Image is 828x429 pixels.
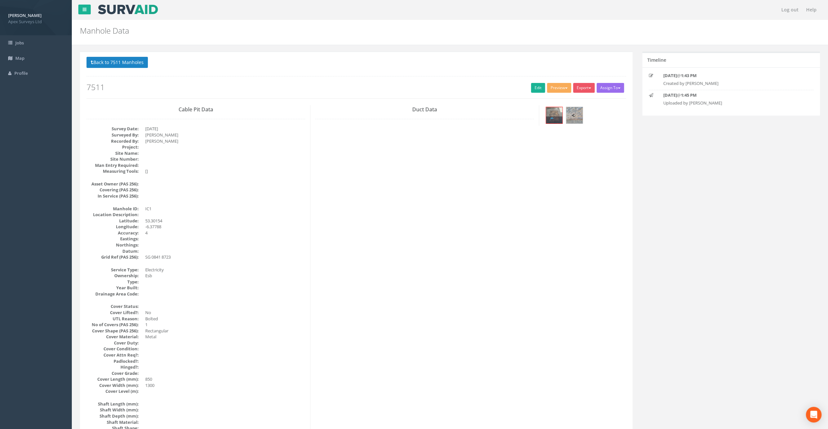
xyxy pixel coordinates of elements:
[145,132,305,138] dd: [PERSON_NAME]
[86,370,139,376] dt: Cover Grade:
[86,107,305,113] h3: Cable Pit Data
[86,230,139,236] dt: Accuracy:
[86,162,139,168] dt: Man Entry Required:
[663,72,799,79] p: @
[145,126,305,132] dd: [DATE]
[663,92,799,98] p: @
[86,303,139,310] dt: Cover Status:
[86,364,139,370] dt: Hinged?:
[566,107,583,123] img: 70d21e5c-689a-6fc3-c7f2-8cf237b1d9e7_1c003228-4a75-fa11-9469-cb7a55f77b5a_thumb.jpg
[86,352,139,358] dt: Cover Attn Req?:
[86,206,139,212] dt: Manhole ID:
[8,12,41,18] strong: [PERSON_NAME]
[547,83,571,93] button: Preview
[145,224,305,230] dd: -6.37788
[86,126,139,132] dt: Survey Date:
[546,107,562,123] img: 70d21e5c-689a-6fc3-c7f2-8cf237b1d9e7_a90a5278-ae0d-73d7-c5e0-a9d781e07613_thumb.jpg
[86,83,626,91] h2: 7511
[86,267,139,273] dt: Service Type:
[86,291,139,297] dt: Drainage Area Code:
[15,55,24,61] span: Map
[86,407,139,413] dt: Shaft Width (mm):
[86,168,139,174] dt: Measuring Tools:
[86,413,139,419] dt: Shaft Depth (mm):
[86,328,139,334] dt: Cover Shape (PAS 256):
[86,388,139,394] dt: Cover Level (m):
[145,310,305,316] dd: No
[681,72,696,78] strong: 1:43 PM
[145,168,305,174] dd: []
[145,382,305,389] dd: 1300
[573,83,595,93] button: Export
[86,316,139,322] dt: UTL Reason:
[663,72,677,78] strong: [DATE]
[647,57,666,62] h5: Timeline
[86,218,139,224] dt: Latitude:
[86,358,139,364] dt: Padlocked?:
[145,218,305,224] dd: 53.30154
[86,193,139,199] dt: In Service (PAS 256):
[86,334,139,340] dt: Cover Material:
[86,254,139,260] dt: Grid Ref (PAS 256):
[145,316,305,322] dd: Bolted
[145,376,305,382] dd: 850
[86,273,139,279] dt: Ownership:
[86,57,148,68] button: Back to 7511 Manholes
[86,132,139,138] dt: Surveyed By:
[80,26,695,35] h2: Manhole Data
[145,334,305,340] dd: Metal
[86,285,139,291] dt: Year Built:
[86,138,139,144] dt: Recorded By:
[8,19,64,25] span: Apex Surveys Ltd
[145,273,305,279] dd: Esb
[86,242,139,248] dt: Northings:
[145,206,305,212] dd: IC1
[315,107,534,113] h3: Duct Data
[86,144,139,150] dt: Project:
[531,83,545,93] a: Edit
[681,92,696,98] strong: 1:45 PM
[145,328,305,334] dd: Rectangular
[14,70,28,76] span: Profile
[145,230,305,236] dd: 4
[145,322,305,328] dd: 1
[806,407,821,422] div: Open Intercom Messenger
[663,92,677,98] strong: [DATE]
[86,150,139,156] dt: Site Name:
[86,187,139,193] dt: Covering (PAS 256):
[86,401,139,407] dt: Shaft Length (mm):
[86,248,139,254] dt: Datum:
[663,80,799,87] p: Created by [PERSON_NAME]
[86,322,139,328] dt: No of Covers (PAS 256):
[8,11,64,24] a: [PERSON_NAME] Apex Surveys Ltd
[86,224,139,230] dt: Longitude:
[145,267,305,273] dd: Electricity
[86,340,139,346] dt: Cover Duty:
[597,83,624,93] button: Assign To
[86,419,139,425] dt: Shaft Material:
[86,279,139,285] dt: Type:
[86,382,139,389] dt: Cover Width (mm):
[15,40,24,46] span: Jobs
[86,236,139,242] dt: Eastings:
[86,156,139,162] dt: Site Number:
[663,100,799,106] p: Uploaded by [PERSON_NAME]
[86,212,139,218] dt: Location Description:
[86,181,139,187] dt: Asset Owner (PAS 256):
[86,346,139,352] dt: Cover Condition:
[145,254,305,260] dd: SG 0841 8723
[145,138,305,144] dd: [PERSON_NAME]
[86,376,139,382] dt: Cover Length (mm):
[86,310,139,316] dt: Cover Lifted?:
